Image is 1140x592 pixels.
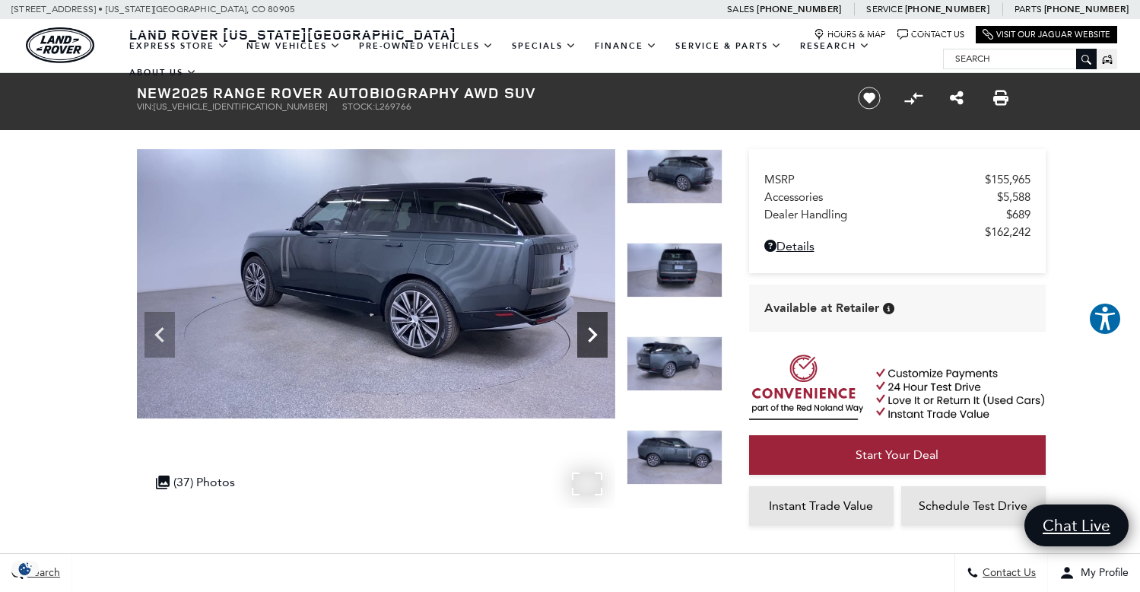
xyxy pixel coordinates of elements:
[627,336,722,391] img: New 2025 Belgravia Green Land Rover Autobiography image 8
[342,101,375,112] span: Stock:
[577,312,608,358] div: Next
[627,243,722,298] img: New 2025 Belgravia Green Land Rover Autobiography image 7
[375,101,411,112] span: L269766
[1006,208,1030,221] span: $689
[993,89,1008,107] a: Print this New 2025 Range Rover Autobiography AWD SUV
[944,49,1096,68] input: Search
[1088,302,1122,336] button: Explore your accessibility options
[11,4,295,14] a: [STREET_ADDRESS] • [US_STATE][GEOGRAPHIC_DATA], CO 80905
[983,29,1110,40] a: Visit Our Jaguar Website
[764,173,985,186] span: MSRP
[919,498,1027,513] span: Schedule Test Drive
[586,33,666,59] a: Finance
[1088,302,1122,339] aside: Accessibility Help Desk
[120,33,237,59] a: EXPRESS STORE
[137,101,154,112] span: VIN:
[1048,554,1140,592] button: Open user profile menu
[120,25,465,43] a: Land Rover [US_STATE][GEOGRAPHIC_DATA]
[764,190,1030,204] a: Accessories $5,588
[853,86,886,110] button: Save vehicle
[764,208,1006,221] span: Dealer Handling
[985,173,1030,186] span: $155,965
[1015,4,1042,14] span: Parts
[154,101,327,112] span: [US_VEHICLE_IDENTIFICATION_NUMBER]
[764,225,1030,239] a: $162,242
[137,149,615,419] img: New 2025 Belgravia Green Land Rover Autobiography image 6
[8,561,43,577] img: Opt-Out Icon
[749,486,894,526] a: Instant Trade Value
[764,208,1030,221] a: Dealer Handling $689
[791,33,879,59] a: Research
[627,149,722,204] img: New 2025 Belgravia Green Land Rover Autobiography image 6
[237,33,350,59] a: New Vehicles
[1075,567,1129,580] span: My Profile
[905,3,989,15] a: [PHONE_NUMBER]
[137,82,172,103] strong: New
[26,27,94,63] img: Land Rover
[856,447,938,462] span: Start Your Deal
[897,29,964,40] a: Contact Us
[627,430,722,485] img: New 2025 Belgravia Green Land Rover Autobiography image 9
[1035,515,1118,536] span: Chat Live
[764,300,879,317] span: Available at Retailer
[727,4,754,14] span: Sales
[997,190,1030,204] span: $5,588
[137,84,833,101] h1: 2025 Range Rover Autobiography AWD SUV
[350,33,503,59] a: Pre-Owned Vehicles
[764,190,997,204] span: Accessories
[120,33,943,86] nav: Main Navigation
[866,4,902,14] span: Service
[666,33,791,59] a: Service & Parts
[814,29,886,40] a: Hours & Map
[1044,3,1129,15] a: [PHONE_NUMBER]
[144,312,175,358] div: Previous
[26,27,94,63] a: land-rover
[769,498,873,513] span: Instant Trade Value
[148,467,243,497] div: (37) Photos
[764,239,1030,253] a: Details
[8,561,43,577] section: Click to Open Cookie Consent Modal
[883,303,894,314] div: Vehicle is in stock and ready for immediate delivery. Due to demand, availability is subject to c...
[950,89,964,107] a: Share this New 2025 Range Rover Autobiography AWD SUV
[979,567,1036,580] span: Contact Us
[985,225,1030,239] span: $162,242
[757,3,841,15] a: [PHONE_NUMBER]
[1024,504,1129,546] a: Chat Live
[129,25,456,43] span: Land Rover [US_STATE][GEOGRAPHIC_DATA]
[503,33,586,59] a: Specials
[120,59,206,86] a: About Us
[764,173,1030,186] a: MSRP $155,965
[749,435,1046,475] a: Start Your Deal
[901,486,1046,526] a: Schedule Test Drive
[902,87,925,110] button: Compare Vehicle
